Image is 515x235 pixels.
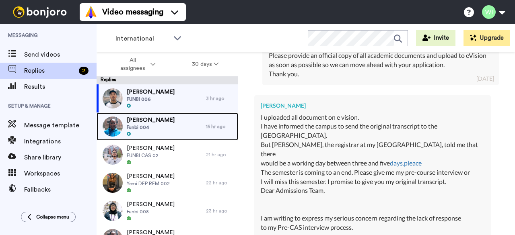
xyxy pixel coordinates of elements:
[127,144,175,152] span: [PERSON_NAME]
[24,66,76,76] span: Replies
[24,185,97,194] span: Fallbacks
[390,159,422,167] a: days.pleace
[24,169,97,178] span: Workspaces
[206,208,234,214] div: 23 hr ago
[116,56,149,72] span: All assignees
[115,34,169,43] span: International
[127,88,175,96] span: [PERSON_NAME]
[206,95,234,102] div: 3 hr ago
[97,76,238,84] div: Replies
[103,88,123,108] img: 20357b13-09c5-4b1e-98cd-6bacbcb48d6b-thumb.jpg
[79,67,89,75] div: 2
[103,145,123,165] img: 934c795c-2441-4cc1-99fb-b43445c6dab2-thumb.jpg
[127,124,175,131] span: Funbi 004
[127,208,175,215] span: Funbi 008
[206,123,234,130] div: 15 hr ago
[36,214,69,220] span: Collapse menu
[97,197,238,225] a: [PERSON_NAME]Funbi 00823 hr ago
[84,6,97,18] img: vm-color.svg
[127,96,175,102] span: FUNBI 006
[127,116,175,124] span: [PERSON_NAME]
[24,82,97,92] span: Results
[103,201,123,221] img: 46da0128-3f39-4863-8f80-8c1b6129621d-thumb.jpg
[97,169,238,197] a: [PERSON_NAME]Yemi DEP REM 00222 hr ago
[463,30,510,46] button: Upgrade
[261,102,484,110] div: [PERSON_NAME]
[97,84,238,112] a: [PERSON_NAME]FUNBI 0063 hr ago
[269,42,492,78] div: Hi, Please provide a copy of your official foundation certificate and transcript. Please provide ...
[102,6,163,18] span: Video messaging
[174,57,237,72] button: 30 days
[21,212,76,222] button: Collapse menu
[476,75,494,83] div: [DATE]
[127,152,175,159] span: FUNBI CAS 02
[416,30,455,46] button: Invite
[103,116,123,137] img: 27eae013-6e91-46e1-8cbe-64125cb1c4be-thumb.jpg
[24,50,97,59] span: Send videos
[206,151,234,158] div: 21 hr ago
[10,6,70,18] img: bj-logo-header-white.svg
[127,180,175,187] span: Yemi DEP REM 002
[97,112,238,141] a: [PERSON_NAME]Funbi 00415 hr ago
[97,141,238,169] a: [PERSON_NAME]FUNBI CAS 0221 hr ago
[24,153,97,162] span: Share library
[103,173,123,193] img: 0c24e88b-33c6-4f8d-8092-57adc2dd1af8-thumb.jpg
[24,121,97,130] span: Message template
[127,172,175,180] span: [PERSON_NAME]
[127,200,175,208] span: [PERSON_NAME]
[206,180,234,186] div: 22 hr ago
[24,137,97,146] span: Integrations
[261,113,484,186] div: I uploaded all document on e vision. I have informed the campus to send the original transcript t...
[98,53,174,76] button: All assignees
